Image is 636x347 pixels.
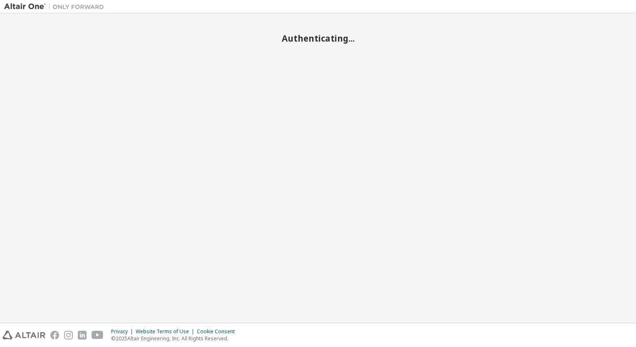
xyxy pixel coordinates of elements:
[50,331,59,340] img: facebook.svg
[92,331,104,340] img: youtube.svg
[111,328,136,335] div: Privacy
[4,33,632,44] h2: Authenticating...
[111,335,240,342] p: © 2025 Altair Engineering, Inc. All Rights Reserved.
[4,2,108,11] img: Altair One
[197,328,240,335] div: Cookie Consent
[78,331,87,340] img: linkedin.svg
[2,331,45,340] img: altair_logo.svg
[64,331,73,340] img: instagram.svg
[136,328,197,335] div: Website Terms of Use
